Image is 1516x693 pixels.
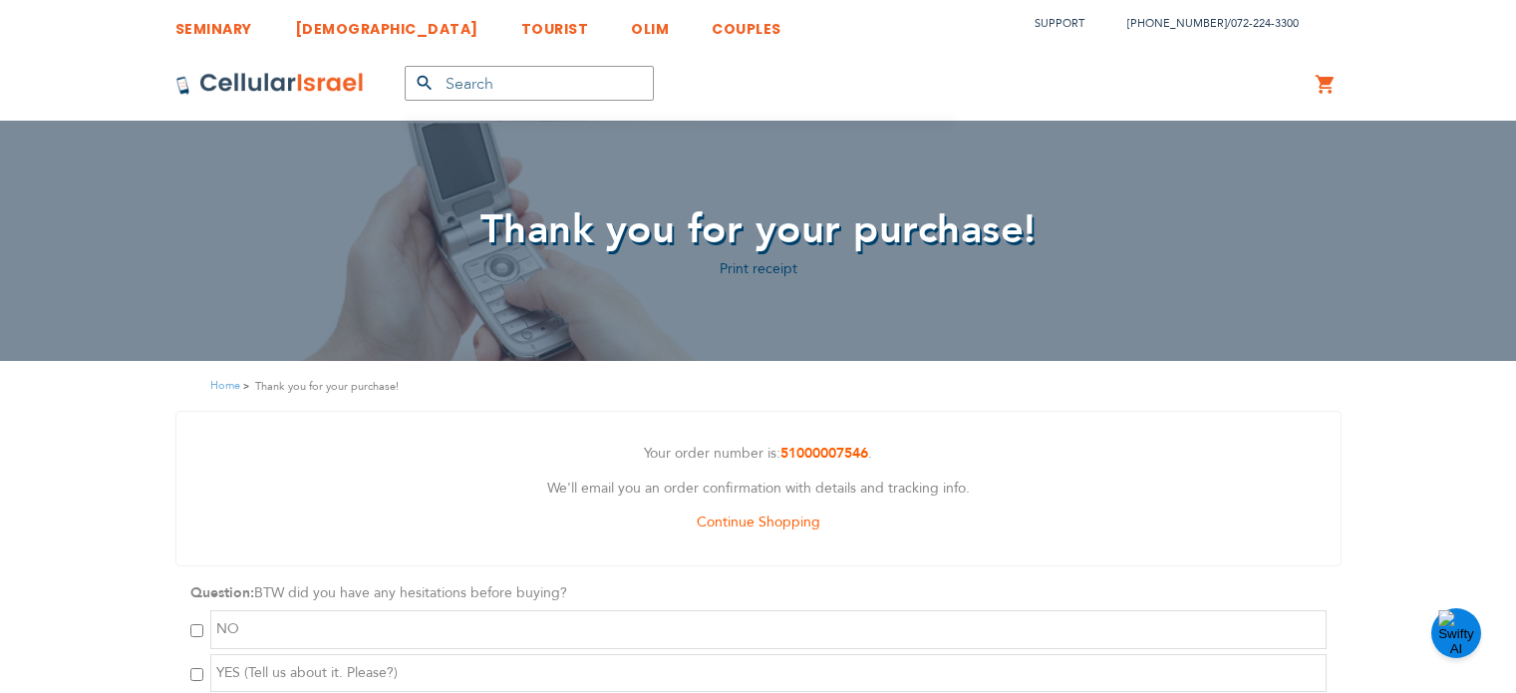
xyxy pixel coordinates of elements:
[191,477,1326,502] p: We'll email you an order confirmation with details and tracking info.
[712,5,781,42] a: COUPLES
[210,378,240,393] a: Home
[255,377,399,396] strong: Thank you for your purchase!
[295,5,478,42] a: [DEMOGRAPHIC_DATA]
[1035,16,1084,31] a: Support
[254,583,567,602] span: BTW did you have any hesitations before buying?
[1127,16,1227,31] a: [PHONE_NUMBER]
[190,583,254,602] strong: Question:
[216,663,398,682] span: YES (Tell us about it. Please?)
[780,444,868,463] a: 51000007546
[405,66,654,101] input: Search
[697,513,820,531] a: Continue Shopping
[175,5,252,42] a: SEMINARY
[480,202,1037,257] span: Thank you for your purchase!
[1107,9,1299,38] li: /
[191,442,1326,467] p: Your order number is: .
[175,72,365,96] img: Cellular Israel Logo
[216,619,239,638] span: NO
[1231,16,1299,31] a: 072-224-3300
[521,5,589,42] a: TOURIST
[720,259,797,278] a: Print receipt
[631,5,669,42] a: OLIM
